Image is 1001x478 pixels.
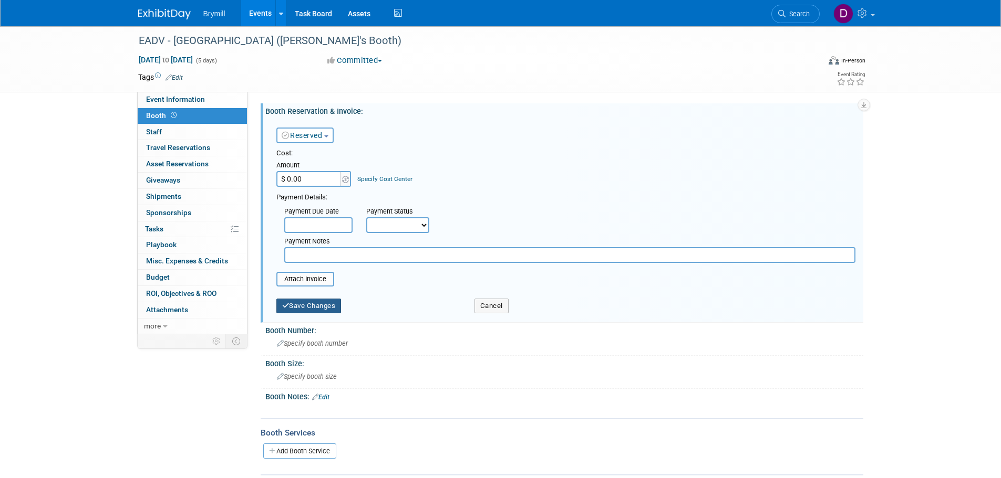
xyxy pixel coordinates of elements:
a: more [138,318,247,334]
a: Misc. Expenses & Credits [138,253,247,269]
div: Payment Due Date [284,207,350,217]
span: Tasks [145,225,163,233]
a: ROI, Objectives & ROO [138,286,247,302]
span: Brymill [203,9,225,18]
button: Cancel [474,299,509,313]
div: Cost: [276,148,855,158]
img: Format-Inperson.png [829,56,839,65]
span: Specify booth number [277,339,348,347]
div: Booth Services [261,427,863,439]
div: Booth Size: [265,356,863,369]
button: Reserved [276,128,334,143]
a: Staff [138,124,247,140]
td: Tags [138,72,183,82]
div: Payment Status [366,207,437,217]
a: Attachments [138,302,247,318]
span: to [161,56,171,64]
a: Edit [312,394,329,401]
div: Booth Number: [265,323,863,336]
a: Specify Cost Center [357,175,412,183]
div: Event Rating [837,72,865,77]
span: Staff [146,128,162,136]
div: In-Person [841,57,865,65]
span: (5 days) [195,57,217,64]
a: Edit [166,74,183,81]
span: Travel Reservations [146,143,210,152]
span: Booth [146,111,179,120]
a: Giveaways [138,173,247,188]
span: Attachments [146,305,188,314]
span: more [144,322,161,330]
a: Shipments [138,189,247,205]
span: Asset Reservations [146,160,209,168]
img: ExhibitDay [138,9,191,19]
a: Tasks [138,221,247,237]
img: Delaney Bryne [833,4,853,24]
span: Giveaways [146,176,180,184]
div: Amount [276,161,353,171]
span: Search [786,10,810,18]
span: [DATE] [DATE] [138,55,193,65]
a: Add Booth Service [263,443,336,459]
span: Event Information [146,95,205,103]
td: Personalize Event Tab Strip [208,334,226,348]
a: Budget [138,270,247,285]
span: Booth not reserved yet [169,111,179,119]
a: Booth [138,108,247,124]
span: Playbook [146,240,177,249]
button: Save Changes [276,299,342,313]
td: Toggle Event Tabs [225,334,247,348]
a: Playbook [138,237,247,253]
span: Shipments [146,192,181,200]
div: Booth Reservation & Invoice: [265,103,863,116]
span: Specify booth size [277,373,337,380]
span: Budget [146,273,170,281]
span: Sponsorships [146,208,191,217]
a: Travel Reservations [138,140,247,156]
div: Payment Notes [284,237,855,247]
a: Event Information [138,92,247,108]
span: ROI, Objectives & ROO [146,289,216,298]
div: EADV - [GEOGRAPHIC_DATA] ([PERSON_NAME]'s Booth) [135,31,804,50]
a: Reserved [282,131,323,140]
button: Committed [324,55,386,66]
span: Misc. Expenses & Credits [146,257,228,265]
div: Payment Details: [276,190,855,203]
div: Booth Notes: [265,389,863,402]
a: Search [771,5,820,23]
a: Asset Reservations [138,156,247,172]
div: Event Format [758,55,866,70]
a: Sponsorships [138,205,247,221]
